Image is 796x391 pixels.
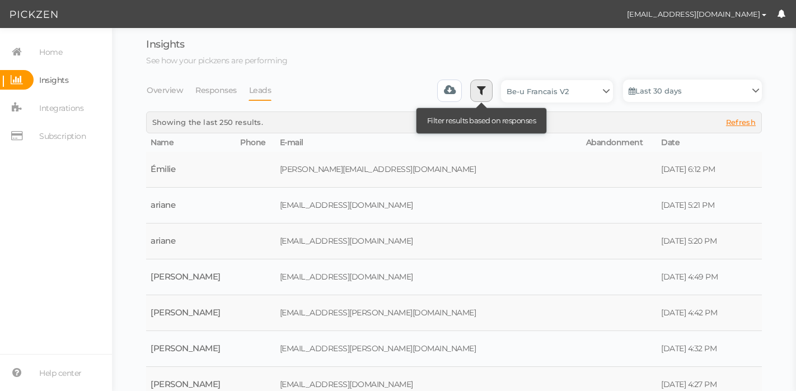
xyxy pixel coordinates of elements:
td: [DATE] 4:49 PM [657,259,732,295]
td: [PERSON_NAME][EMAIL_ADDRESS][DOMAIN_NAME] [275,152,582,188]
span: Name [151,137,174,147]
a: Responses [195,80,237,101]
tr: [PERSON_NAME] [EMAIL_ADDRESS][PERSON_NAME][DOMAIN_NAME] [DATE] 4:42 PM [146,295,762,331]
span: Integrations [39,99,83,117]
td: [DATE] 5:20 PM [657,224,732,259]
span: Refresh [726,118,756,127]
td: [DATE] 4:42 PM [657,295,732,331]
td: Émilie [146,152,236,188]
button: [EMAIL_ADDRESS][DOMAIN_NAME] [616,4,777,24]
span: Showing the last 250 results. [152,118,263,127]
span: Abandonment [586,137,643,147]
span: Phone [240,137,266,147]
li: Leads [249,80,283,101]
td: [DATE] 4:32 PM [657,331,732,367]
td: [PERSON_NAME] [146,331,236,367]
td: ariane [146,224,236,259]
td: [EMAIL_ADDRESS][DOMAIN_NAME] [275,224,582,259]
td: ariane [146,188,236,224]
td: [PERSON_NAME] [146,259,236,295]
li: Overview [146,80,195,101]
span: See how your pickzens are performing [146,55,287,66]
a: Overview [146,80,184,101]
img: e3a095d660fc0defbe9cf0e314edbd70 [597,4,616,24]
td: [EMAIL_ADDRESS][PERSON_NAME][DOMAIN_NAME] [275,295,582,331]
span: [EMAIL_ADDRESS][DOMAIN_NAME] [627,10,760,18]
a: Leads [249,80,272,101]
tr: ariane [EMAIL_ADDRESS][DOMAIN_NAME] [DATE] 5:21 PM [146,188,762,224]
td: [EMAIL_ADDRESS][DOMAIN_NAME] [275,259,582,295]
td: [PERSON_NAME] [146,295,236,331]
span: Help center [39,364,82,382]
span: Date [661,137,680,147]
li: Responses [195,80,249,101]
span: Subscription [39,127,86,145]
tr: ariane [EMAIL_ADDRESS][DOMAIN_NAME] [DATE] 5:20 PM [146,224,762,259]
img: Pickzen logo [10,8,58,21]
a: Last 30 days [623,80,762,102]
td: [EMAIL_ADDRESS][DOMAIN_NAME] [275,188,582,224]
td: [EMAIL_ADDRESS][PERSON_NAME][DOMAIN_NAME] [275,331,582,367]
span: Home [39,43,62,61]
span: Insights [39,71,68,89]
tr: Émilie [PERSON_NAME][EMAIL_ADDRESS][DOMAIN_NAME] [DATE] 6:12 PM [146,152,762,188]
tr: [PERSON_NAME] [EMAIL_ADDRESS][PERSON_NAME][DOMAIN_NAME] [DATE] 4:32 PM [146,331,762,367]
td: [DATE] 6:12 PM [657,152,732,188]
tr: [PERSON_NAME] [EMAIL_ADDRESS][DOMAIN_NAME] [DATE] 4:49 PM [146,259,762,295]
span: Insights [146,38,184,50]
span: E-mail [280,137,303,147]
td: [DATE] 5:21 PM [657,188,732,224]
div: Filter results based on responses [419,111,544,130]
